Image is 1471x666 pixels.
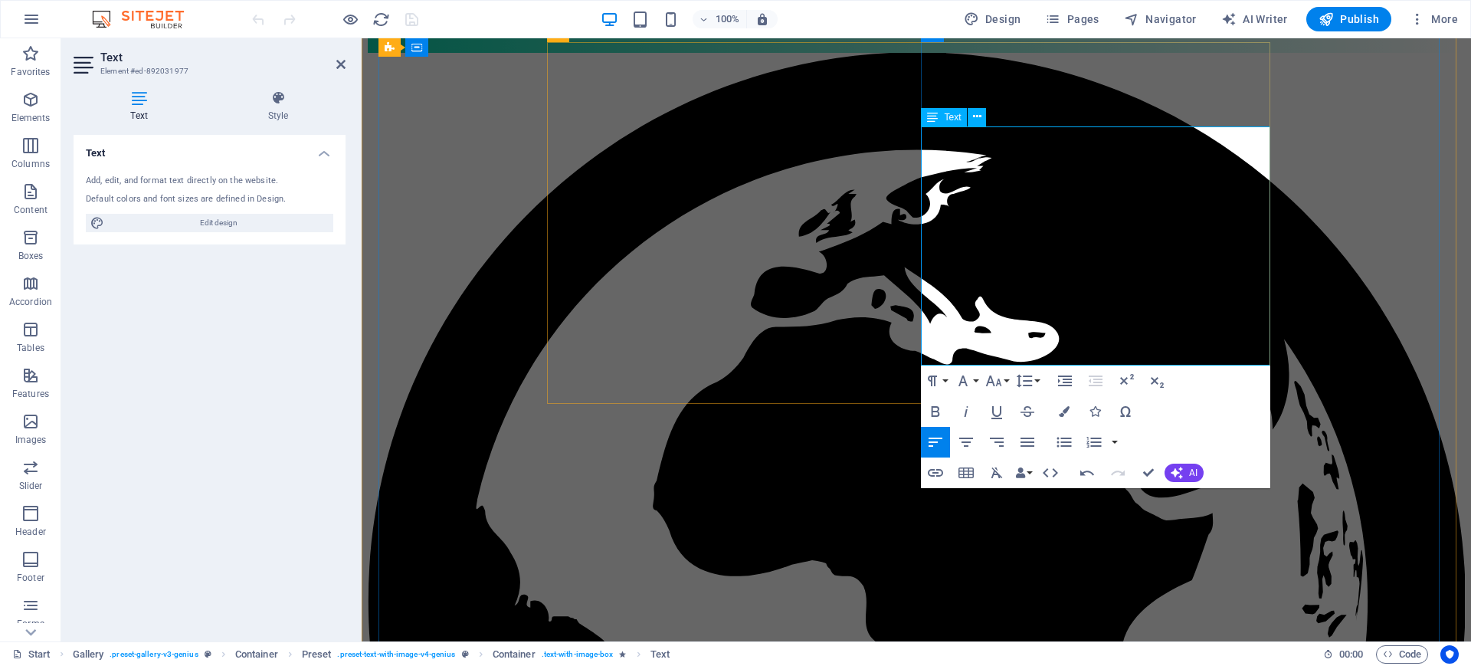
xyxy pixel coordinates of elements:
button: Usercentrics [1440,645,1459,664]
button: Insert Table [952,458,981,488]
p: Features [12,388,49,400]
a: Click to cancel selection. Double-click to open Pages [12,645,51,664]
h3: Element #ed-892031977 [100,64,315,78]
span: Design [964,11,1021,27]
button: Unordered List [1050,427,1079,458]
p: Favorites [11,66,50,78]
i: This element is a customizable preset [462,650,469,658]
button: Ordered List [1109,427,1121,458]
button: Paragraph Format [921,366,950,396]
i: Element contains an animation [619,650,626,658]
span: Publish [1319,11,1379,27]
p: Forms [17,618,44,630]
h4: Text [74,90,211,123]
button: Code [1376,645,1428,664]
button: Pages [1039,7,1105,31]
button: Font Size [982,366,1011,396]
button: Insert Link [921,458,950,488]
button: Italic (Ctrl+I) [952,396,981,427]
span: . text-with-image-box [542,645,614,664]
button: Ordered List [1079,427,1109,458]
button: Colors [1050,396,1079,427]
nav: breadcrumb [73,645,670,664]
span: AI [1189,468,1197,477]
button: Bold (Ctrl+B) [921,396,950,427]
button: Decrease Indent [1081,366,1110,396]
span: Click to select. Double-click to edit [235,645,278,664]
button: Special Characters [1111,396,1140,427]
span: Click to select. Double-click to edit [493,645,536,664]
button: Increase Indent [1050,366,1079,396]
button: Strikethrough [1013,396,1042,427]
span: Code [1383,645,1421,664]
button: Align Right [982,427,1011,458]
h4: Style [211,90,346,123]
p: Tables [17,342,44,354]
button: Align Center [952,427,981,458]
i: This element is a customizable preset [205,650,211,658]
h6: 100% [716,10,740,28]
p: Images [15,434,47,446]
p: Content [14,204,48,216]
button: Align Left [921,427,950,458]
h6: Session time [1323,645,1364,664]
button: Data Bindings [1013,458,1034,488]
button: Edit design [86,214,333,232]
button: Confirm (Ctrl+⏎) [1134,458,1163,488]
p: Columns [11,158,50,170]
button: Undo (Ctrl+Z) [1073,458,1102,488]
button: Navigator [1118,7,1203,31]
button: Icons [1080,396,1109,427]
span: AI Writer [1221,11,1288,27]
span: Click to select. Double-click to edit [650,645,670,664]
i: On resize automatically adjust zoom level to fit chosen device. [755,12,769,26]
span: 00 00 [1339,645,1363,664]
button: Clear Formatting [982,458,1011,488]
button: Font Family [952,366,981,396]
div: Add, edit, and format text directly on the website. [86,175,333,188]
p: Boxes [18,250,44,262]
button: Subscript [1142,366,1171,396]
button: reload [372,10,390,28]
span: Pages [1045,11,1099,27]
h4: Text [74,135,346,162]
p: Elements [11,112,51,124]
span: More [1410,11,1458,27]
p: Accordion [9,296,52,308]
button: Align Justify [1013,427,1042,458]
span: Edit design [109,214,329,232]
p: Header [15,526,46,538]
button: AI Writer [1215,7,1294,31]
button: AI [1165,464,1204,482]
p: Slider [19,480,43,492]
span: . preset-gallery-v3-genius [110,645,198,664]
span: Click to select. Double-click to edit [302,645,332,664]
i: Reload page [372,11,390,28]
button: Line Height [1013,366,1042,396]
span: Navigator [1124,11,1197,27]
span: Click to select. Double-click to edit [73,645,104,664]
span: . preset-text-with-image-v4-genius [337,645,455,664]
div: Design (Ctrl+Alt+Y) [958,7,1027,31]
button: Redo (Ctrl+Shift+Z) [1103,458,1132,488]
span: : [1350,648,1352,660]
button: Click here to leave preview mode and continue editing [341,10,359,28]
span: Text [944,113,961,122]
h2: Text [100,51,346,64]
button: HTML [1036,458,1065,488]
button: 100% [693,10,747,28]
button: Design [958,7,1027,31]
div: Default colors and font sizes are defined in Design. [86,193,333,206]
button: Superscript [1112,366,1141,396]
button: Underline (Ctrl+U) [982,396,1011,427]
p: Footer [17,572,44,584]
button: Publish [1306,7,1391,31]
img: Editor Logo [88,10,203,28]
button: More [1404,7,1464,31]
